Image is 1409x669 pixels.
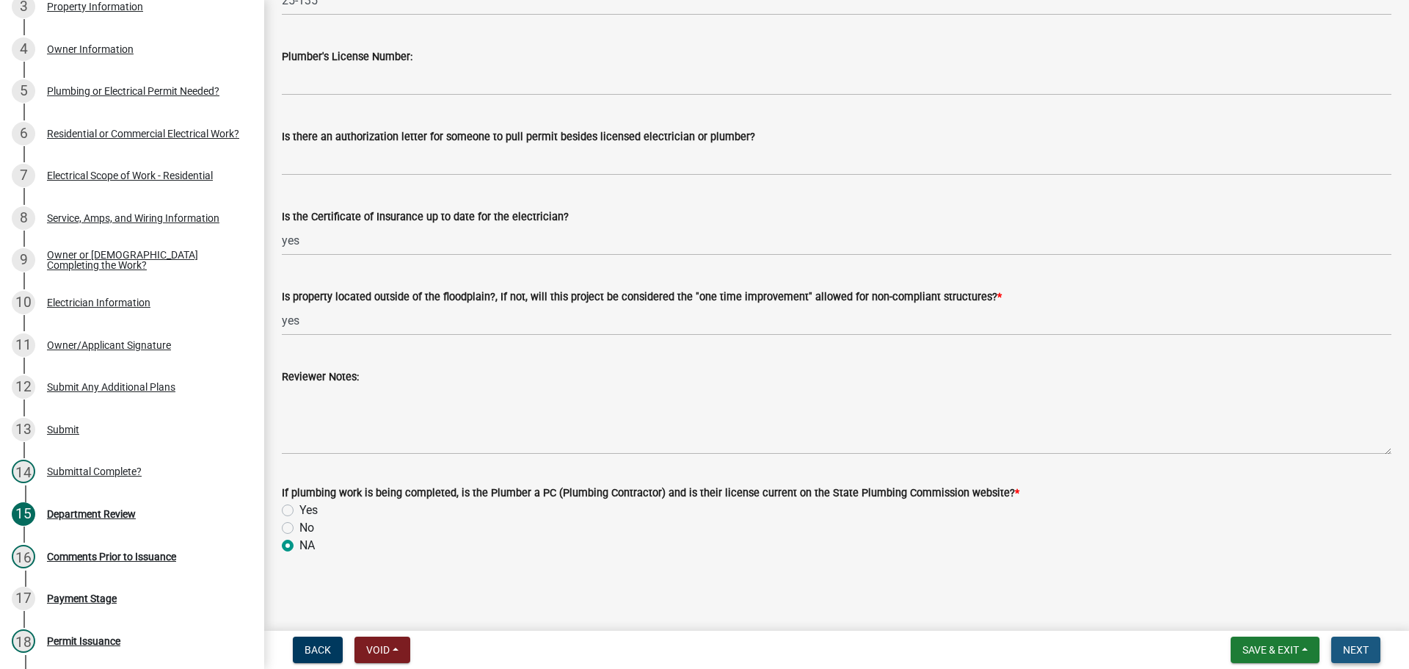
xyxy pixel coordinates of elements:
div: Owner/Applicant Signature [47,340,171,350]
div: 6 [12,122,35,145]
div: Payment Stage [47,593,117,604]
div: Property Information [47,1,143,12]
div: 17 [12,587,35,610]
div: Service, Amps, and Wiring Information [47,213,219,223]
label: Yes [299,502,318,519]
div: 16 [12,545,35,568]
div: Electrician Information [47,297,150,308]
div: 9 [12,248,35,272]
div: 13 [12,418,35,441]
div: 11 [12,333,35,357]
label: If plumbing work is being completed, is the Plumber a PC (Plumbing Contractor) and is their licen... [282,488,1019,499]
div: 5 [12,79,35,103]
div: 8 [12,206,35,230]
button: Back [293,637,343,663]
label: Reviewer Notes: [282,372,359,383]
div: Owner Information [47,44,134,54]
label: No [299,519,314,537]
div: 4 [12,37,35,61]
div: Submittal Complete? [47,466,142,477]
div: Submit Any Additional Plans [47,382,175,392]
div: 12 [12,375,35,399]
div: 15 [12,502,35,526]
div: Electrical Scope of Work - Residential [47,170,213,181]
span: Save & Exit [1242,644,1299,656]
div: 10 [12,291,35,314]
label: Is there an authorization letter for someone to pull permit besides licensed electrician or plumber? [282,132,755,142]
span: Void [366,644,390,656]
button: Next [1331,637,1380,663]
div: Plumbing or Electrical Permit Needed? [47,86,219,96]
div: Residential or Commercial Electrical Work? [47,129,239,139]
label: NA [299,537,315,554]
div: Submit [47,424,79,435]
div: Department Review [47,509,136,519]
span: Back [305,644,331,656]
div: Permit Issuance [47,636,120,646]
div: 7 [12,164,35,187]
label: Is the Certificate of Insurance up to date for the electrician? [282,212,569,223]
label: Plumber's License Number: [282,52,412,62]
label: Is property located outside of the floodplain?, If not, will this project be considered the "one ... [282,292,1002,303]
button: Void [354,637,410,663]
span: Next [1343,644,1369,656]
div: 18 [12,629,35,653]
div: Comments Prior to Issuance [47,552,176,562]
button: Save & Exit [1231,637,1319,663]
div: Owner or [DEMOGRAPHIC_DATA] Completing the Work? [47,250,241,270]
div: 14 [12,460,35,483]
